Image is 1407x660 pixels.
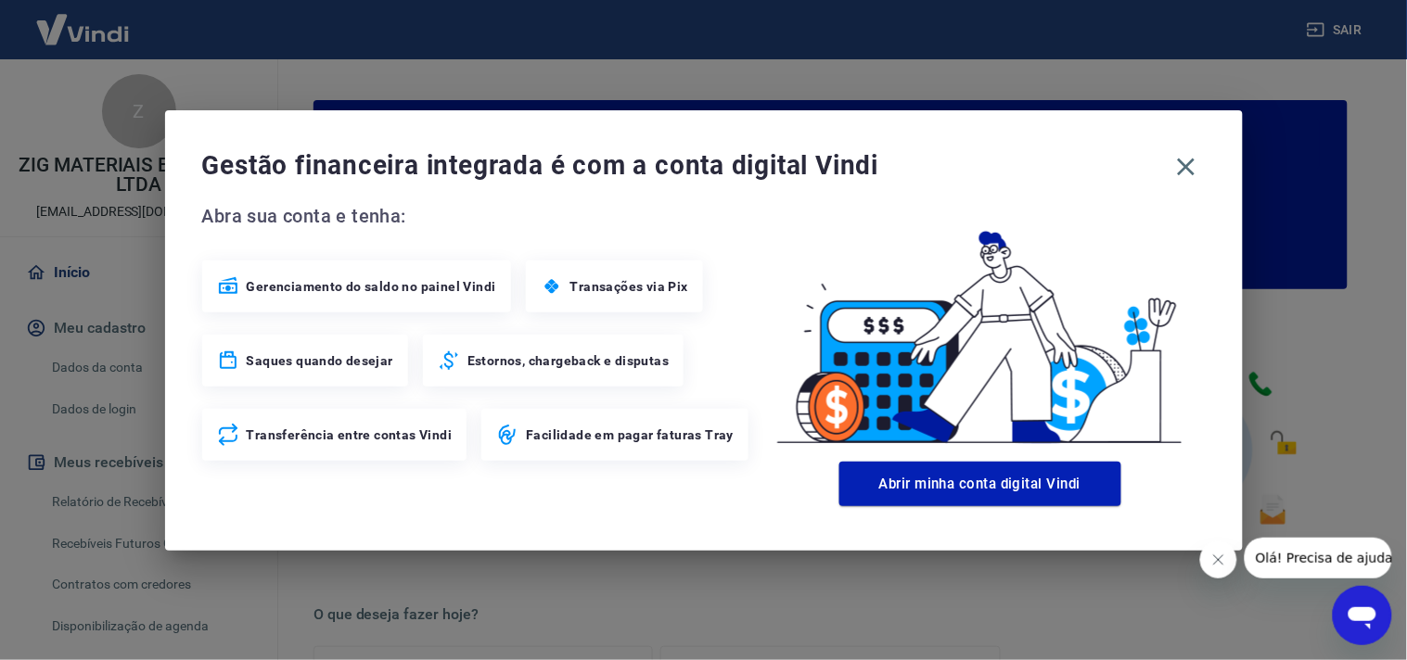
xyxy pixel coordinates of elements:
span: Gestão financeira integrada é com a conta digital Vindi [202,147,1167,184]
span: Saques quando desejar [247,351,393,370]
span: Gerenciamento do saldo no painel Vindi [247,277,496,296]
span: Transferência entre contas Vindi [247,425,453,444]
img: Good Billing [755,201,1206,454]
iframe: Mensagem da empresa [1245,538,1392,578]
span: Olá! Precisa de ajuda? [11,13,156,28]
iframe: Fechar mensagem [1200,541,1237,578]
span: Estornos, chargeback e disputas [467,351,669,370]
button: Abrir minha conta digital Vindi [839,462,1121,506]
span: Facilidade em pagar faturas Tray [526,425,734,444]
span: Abra sua conta e tenha: [202,201,755,231]
iframe: Botão para abrir a janela de mensagens [1333,586,1392,645]
span: Transações via Pix [570,277,688,296]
